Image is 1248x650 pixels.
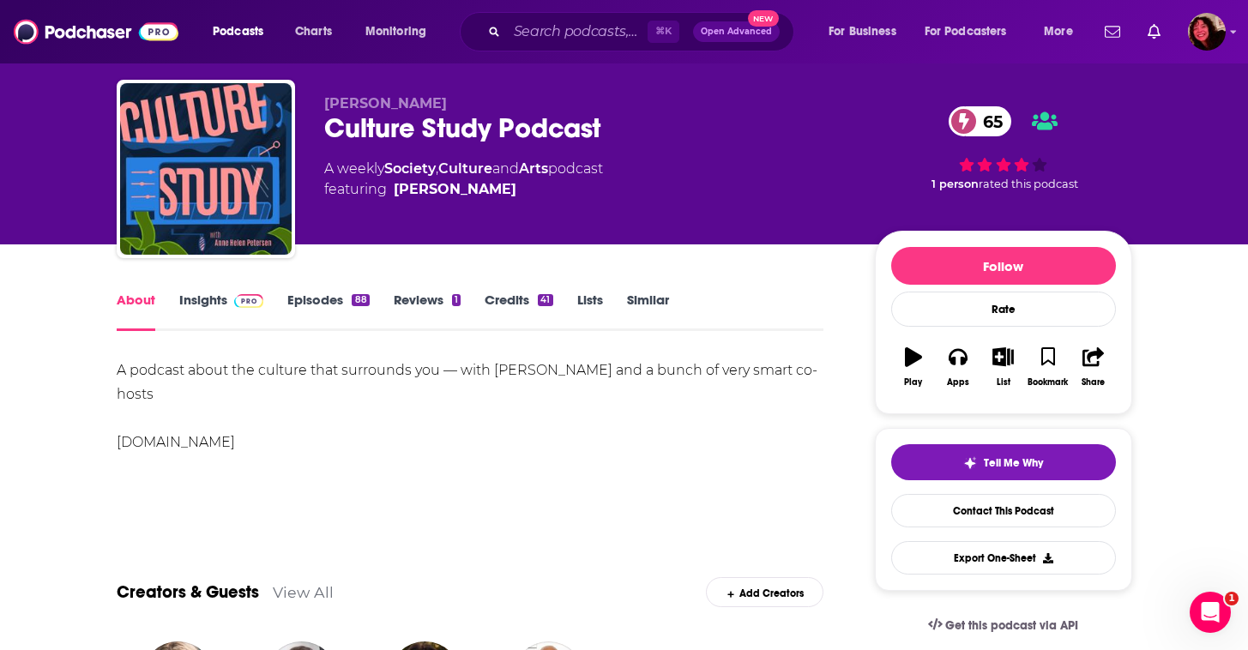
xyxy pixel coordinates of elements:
a: Contact This Podcast [891,494,1116,527]
button: open menu [817,18,918,45]
button: Play [891,336,936,398]
span: [PERSON_NAME] [324,95,447,111]
img: Podchaser Pro [234,294,264,308]
button: open menu [353,18,449,45]
div: Bookmark [1028,377,1068,388]
div: A podcast about the culture that surrounds you — with [PERSON_NAME] and a bunch of very smart co-... [117,358,824,454]
span: Podcasts [213,20,263,44]
a: Anne Helen Petersen [394,179,516,200]
span: Tell Me Why [984,456,1043,470]
span: New [748,10,779,27]
div: Play [904,377,922,388]
span: featuring [324,179,603,200]
a: Show notifications dropdown [1098,17,1127,46]
button: Export One-Sheet [891,541,1116,575]
button: List [980,336,1025,398]
div: 65 1 personrated this podcast [875,95,1132,202]
span: Logged in as Kathryn-Musilek [1188,13,1226,51]
a: About [117,292,155,331]
span: Monitoring [365,20,426,44]
a: Get this podcast via API [914,605,1093,647]
a: Similar [627,292,669,331]
a: InsightsPodchaser Pro [179,292,264,331]
button: Apps [936,336,980,398]
div: Apps [947,377,969,388]
a: Charts [284,18,342,45]
button: Show profile menu [1188,13,1226,51]
input: Search podcasts, credits, & more... [507,18,648,45]
img: tell me why sparkle [963,456,977,470]
img: User Profile [1188,13,1226,51]
a: Reviews1 [394,292,461,331]
a: Credits41 [485,292,552,331]
div: Add Creators [706,577,823,607]
div: Share [1082,377,1105,388]
a: Society [384,160,436,177]
a: Show notifications dropdown [1141,17,1167,46]
a: View All [273,583,334,601]
span: For Business [829,20,896,44]
div: 41 [538,294,552,306]
div: 88 [352,294,369,306]
button: Open AdvancedNew [693,21,780,42]
button: Bookmark [1026,336,1070,398]
span: For Podcasters [925,20,1007,44]
span: Open Advanced [701,27,772,36]
img: Culture Study Podcast [120,83,292,255]
div: 1 [452,294,461,306]
a: Lists [577,292,603,331]
button: open menu [1032,18,1094,45]
a: Arts [519,160,548,177]
button: Follow [891,247,1116,285]
a: Culture [438,160,492,177]
span: , [436,160,438,177]
button: open menu [201,18,286,45]
span: More [1044,20,1073,44]
a: Creators & Guests [117,581,259,603]
a: 65 [949,106,1011,136]
span: and [492,160,519,177]
span: Get this podcast via API [945,618,1078,633]
span: rated this podcast [979,178,1078,190]
div: Rate [891,292,1116,327]
a: Episodes88 [287,292,369,331]
span: 65 [966,106,1011,136]
span: 1 person [931,178,979,190]
button: Share [1070,336,1115,398]
button: open menu [913,18,1032,45]
span: ⌘ K [648,21,679,43]
span: Charts [295,20,332,44]
div: List [997,377,1010,388]
iframe: Intercom live chat [1190,592,1231,633]
div: A weekly podcast [324,159,603,200]
span: 1 [1225,592,1239,605]
img: Podchaser - Follow, Share and Rate Podcasts [14,15,178,48]
button: tell me why sparkleTell Me Why [891,444,1116,480]
div: Search podcasts, credits, & more... [476,12,811,51]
